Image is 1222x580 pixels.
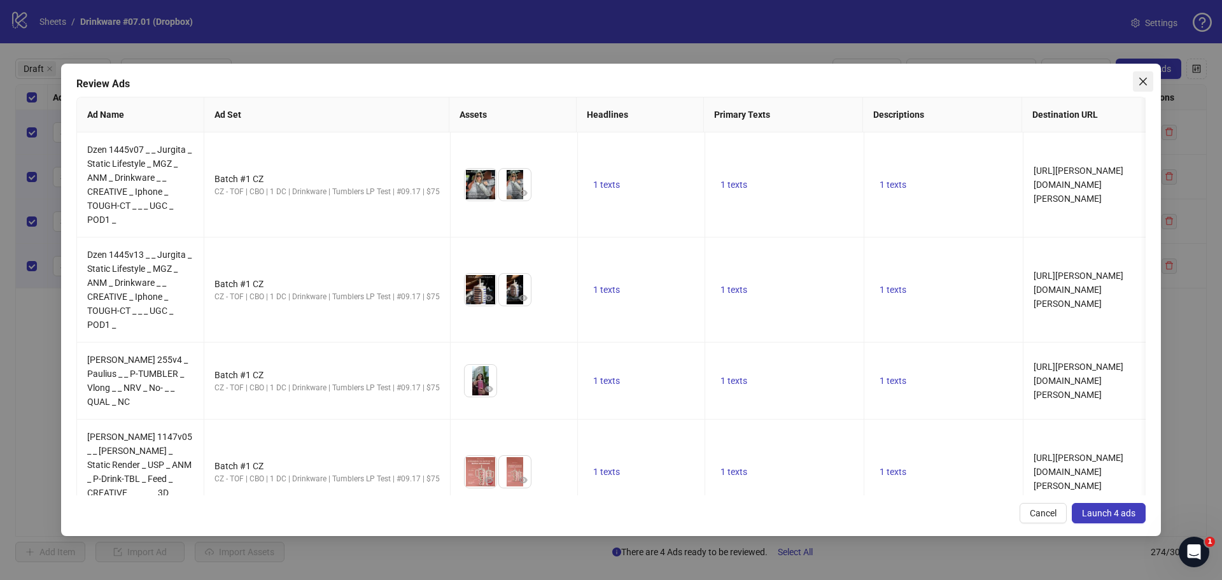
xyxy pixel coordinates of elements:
[516,472,531,488] button: Preview
[465,365,496,397] img: Asset 1
[449,97,577,132] th: Assets
[214,473,440,485] div: CZ - TOF | CBO | 1 DC | Drinkware | Tumblers LP Test | #09.17 | $75
[87,355,188,407] span: [PERSON_NAME] 255v4 _ Paulius _ _ P-TUMBLER _ Vlong _ _ NRV _ No- _ _ QUAL _ NC
[715,464,752,479] button: 1 texts
[1034,453,1123,491] span: [URL][PERSON_NAME][DOMAIN_NAME][PERSON_NAME]
[880,285,906,295] span: 1 texts
[484,294,493,302] span: eye
[87,432,192,512] span: [PERSON_NAME] 1147v05 _ _ [PERSON_NAME] _ Static Render _ USP _ ANM _ P-Drink-TBL _ Feed _ CREATI...
[880,180,906,190] span: 1 texts
[214,291,440,303] div: CZ - TOF | CBO | 1 DC | Drinkware | Tumblers LP Test | #09.17 | $75
[1138,76,1148,87] span: close
[516,290,531,306] button: Preview
[1022,97,1163,132] th: Destination URL
[863,97,1022,132] th: Descriptions
[1034,271,1123,309] span: [URL][PERSON_NAME][DOMAIN_NAME][PERSON_NAME]
[1020,503,1067,523] button: Cancel
[715,177,752,192] button: 1 texts
[87,145,192,225] span: Dzen 1445v07 _ _ Jurgita _ Static Lifestyle _ MGZ _ ANM _ Drinkware _ _ CREATIVE _ Iphone _ TOUGH...
[465,456,496,488] img: Asset 1
[880,376,906,386] span: 1 texts
[519,294,528,302] span: eye
[499,169,531,201] img: Asset 2
[1179,537,1209,567] iframe: Intercom live chat
[1072,503,1146,523] button: Launch 4 ads
[720,180,747,190] span: 1 texts
[465,169,496,201] img: Asset 1
[874,464,911,479] button: 1 texts
[214,277,440,291] div: Batch #1 CZ
[519,188,528,197] span: eye
[593,180,620,190] span: 1 texts
[76,76,1146,92] div: Review Ads
[481,381,496,397] button: Preview
[214,382,440,394] div: CZ - TOF | CBO | 1 DC | Drinkware | Tumblers LP Test | #09.17 | $75
[588,373,625,388] button: 1 texts
[720,285,747,295] span: 1 texts
[720,467,747,477] span: 1 texts
[214,368,440,382] div: Batch #1 CZ
[484,385,493,393] span: eye
[1034,362,1123,400] span: [URL][PERSON_NAME][DOMAIN_NAME][PERSON_NAME]
[481,290,496,306] button: Preview
[593,467,620,477] span: 1 texts
[481,472,496,488] button: Preview
[1030,508,1057,518] span: Cancel
[484,476,493,485] span: eye
[715,373,752,388] button: 1 texts
[1133,71,1153,92] button: Close
[577,97,704,132] th: Headlines
[880,467,906,477] span: 1 texts
[593,376,620,386] span: 1 texts
[214,172,440,186] div: Batch #1 CZ
[588,282,625,297] button: 1 texts
[874,177,911,192] button: 1 texts
[720,376,747,386] span: 1 texts
[77,97,204,132] th: Ad Name
[874,373,911,388] button: 1 texts
[516,185,531,201] button: Preview
[87,250,192,330] span: Dzen 1445v13 _ _ Jurgita _ Static Lifestyle _ MGZ _ ANM _ Drinkware _ _ CREATIVE _ Iphone _ TOUGH...
[874,282,911,297] button: 1 texts
[481,185,496,201] button: Preview
[588,464,625,479] button: 1 texts
[519,476,528,485] span: eye
[1082,508,1135,518] span: Launch 4 ads
[593,285,620,295] span: 1 texts
[484,188,493,197] span: eye
[465,274,496,306] img: Asset 1
[499,456,531,488] img: Asset 2
[1205,537,1215,547] span: 1
[499,274,531,306] img: Asset 2
[704,97,863,132] th: Primary Texts
[214,459,440,473] div: Batch #1 CZ
[214,186,440,198] div: CZ - TOF | CBO | 1 DC | Drinkware | Tumblers LP Test | #09.17 | $75
[588,177,625,192] button: 1 texts
[204,97,449,132] th: Ad Set
[715,282,752,297] button: 1 texts
[1034,166,1123,204] span: [URL][PERSON_NAME][DOMAIN_NAME][PERSON_NAME]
